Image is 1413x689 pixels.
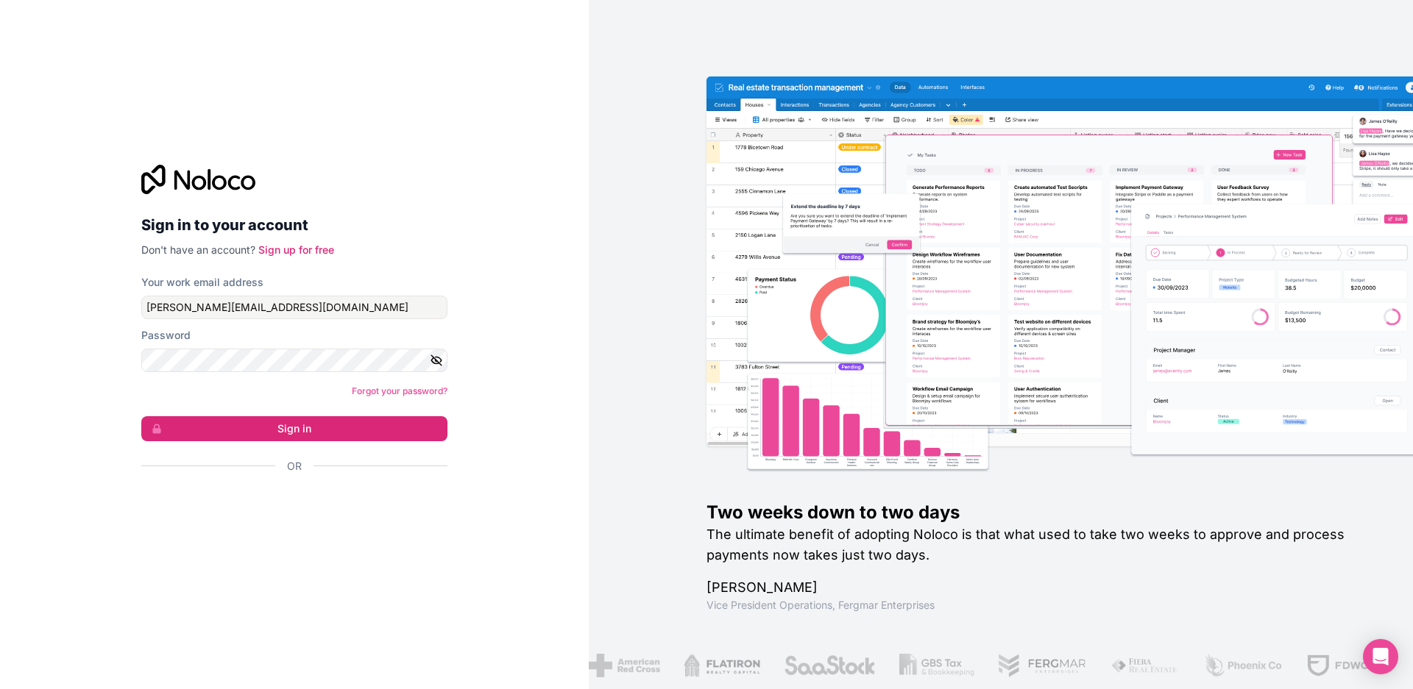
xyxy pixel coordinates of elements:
[141,275,263,290] label: Your work email address
[1111,654,1180,677] img: /assets/fiera-fwj2N5v4.png
[706,501,1366,524] h1: Two weeks down to two days
[134,490,443,522] iframe: Sign in with Google Button
[706,524,1366,565] h2: The ultimate benefit of adopting Noloco is that what used to take two weeks to approve and proces...
[589,654,660,677] img: /assets/american-red-cross-BAupjrZR.png
[998,654,1088,677] img: /assets/fergmar-CudnrXN5.png
[1306,654,1392,677] img: /assets/fdworks-Bi04fVtw.png
[706,598,1366,613] h1: Vice President Operations , Fergmar Enterprises
[141,212,447,238] h2: Sign in to your account
[1363,639,1398,674] div: Open Intercom Messenger
[352,385,447,396] a: Forgot your password?
[899,654,974,677] img: /assets/gbstax-C-GtDUiK.png
[287,459,302,474] span: Or
[141,349,447,372] input: Password
[258,243,334,256] a: Sign up for free
[141,416,447,441] button: Sign in
[706,577,1366,598] h1: [PERSON_NAME]
[141,243,255,256] span: Don't have an account?
[141,490,436,522] div: Sign in with Google. Opens in new tab
[141,296,447,319] input: Email address
[1203,654,1283,677] img: /assets/phoenix-BREaitsQ.png
[684,654,760,677] img: /assets/flatiron-C8eUkumj.png
[141,328,191,343] label: Password
[784,654,877,677] img: /assets/saastock-C6Zbiodz.png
